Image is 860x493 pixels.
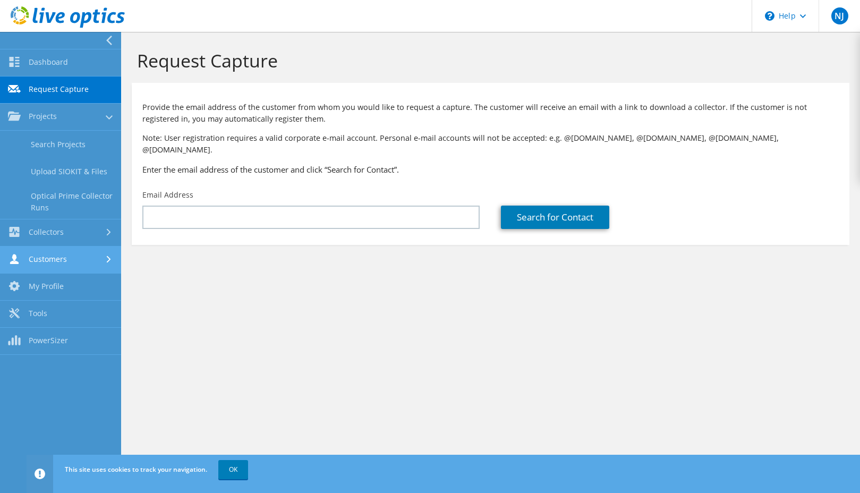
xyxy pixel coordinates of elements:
h3: Enter the email address of the customer and click “Search for Contact”. [142,164,839,175]
svg: \n [765,11,774,21]
p: Provide the email address of the customer from whom you would like to request a capture. The cust... [142,101,839,125]
span: This site uses cookies to track your navigation. [65,465,207,474]
span: NJ [831,7,848,24]
h1: Request Capture [137,49,839,72]
label: Email Address [142,190,193,200]
a: Search for Contact [501,206,609,229]
p: Note: User registration requires a valid corporate e-mail account. Personal e-mail accounts will ... [142,132,839,156]
a: OK [218,460,248,479]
